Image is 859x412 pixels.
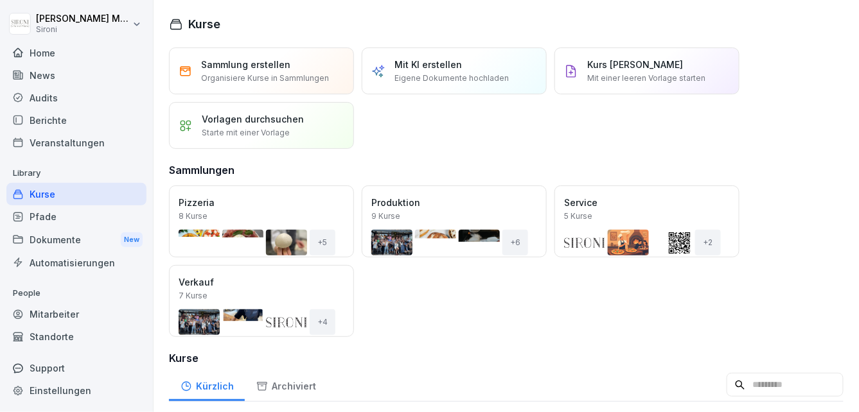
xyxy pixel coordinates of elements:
[6,325,146,348] a: Standorte
[201,73,329,84] p: Organisiere Kurse in Sammlungen
[36,25,130,34] p: Sironi
[310,309,335,335] div: + 4
[169,265,354,337] a: Verkauf7 Kurse+4
[6,379,146,402] a: Einstellungen
[6,42,146,64] a: Home
[169,185,354,257] a: Pizzeria8 Kurse+5
[502,230,528,255] div: + 6
[6,252,146,274] a: Automatisierungen
[169,368,245,401] a: Kürzlich
[6,228,146,252] a: DokumenteNew
[310,230,335,255] div: + 5
[202,127,290,139] p: Starte mit einer Vorlage
[554,185,739,257] a: Service5 Kurse+2
[371,210,400,222] p: 9 Kurse
[202,112,304,126] p: Vorlagen durchsuchen
[6,132,146,154] a: Veranstaltungen
[201,58,290,71] p: Sammlung erstellen
[169,162,235,178] h3: Sammlungen
[394,58,462,71] p: Mit KI erstellen
[564,210,592,222] p: 5 Kurse
[6,357,146,379] div: Support
[371,196,537,209] p: Produktion
[6,283,146,304] p: People
[695,230,721,255] div: + 2
[6,228,146,252] div: Dokumente
[179,196,344,209] p: Pizzeria
[188,15,220,33] h1: Kurse
[6,64,146,87] a: News
[6,109,146,132] a: Berichte
[394,73,509,84] p: Eigene Dokumente hochladen
[36,13,130,24] p: [PERSON_NAME] Malec
[587,73,705,84] p: Mit einer leeren Vorlage starten
[587,58,683,71] p: Kurs [PERSON_NAME]
[121,232,143,247] div: New
[179,210,208,222] p: 8 Kurse
[564,196,730,209] p: Service
[362,185,547,257] a: Produktion9 Kurse+6
[6,183,146,205] a: Kurse
[245,368,327,401] a: Archiviert
[6,163,146,184] p: Library
[169,350,844,366] h3: Kurse
[179,275,344,289] p: Verkauf
[179,290,208,302] p: 7 Kurse
[6,87,146,109] a: Audits
[6,205,146,228] a: Pfade
[6,303,146,325] a: Mitarbeiter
